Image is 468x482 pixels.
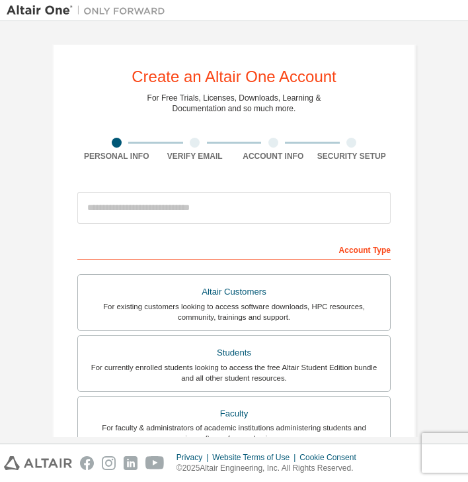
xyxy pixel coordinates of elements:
[132,69,336,85] div: Create an Altair One Account
[102,456,116,470] img: instagram.svg
[77,238,391,260] div: Account Type
[86,362,382,383] div: For currently enrolled students looking to access the free Altair Student Edition bundle and all ...
[145,456,165,470] img: youtube.svg
[147,93,321,114] div: For Free Trials, Licenses, Downloads, Learning & Documentation and so much more.
[77,151,156,162] div: Personal Info
[299,452,364,463] div: Cookie Consent
[176,452,212,463] div: Privacy
[4,456,72,470] img: altair_logo.svg
[124,456,137,470] img: linkedin.svg
[86,301,382,322] div: For existing customers looking to access software downloads, HPC resources, community, trainings ...
[86,344,382,362] div: Students
[313,151,391,162] div: Security Setup
[80,456,94,470] img: facebook.svg
[234,151,313,162] div: Account Info
[156,151,235,162] div: Verify Email
[176,463,364,474] p: © 2025 Altair Engineering, Inc. All Rights Reserved.
[7,4,172,17] img: Altair One
[212,452,299,463] div: Website Terms of Use
[86,422,382,444] div: For faculty & administrators of academic institutions administering students and accessing softwa...
[86,283,382,301] div: Altair Customers
[86,405,382,423] div: Faculty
